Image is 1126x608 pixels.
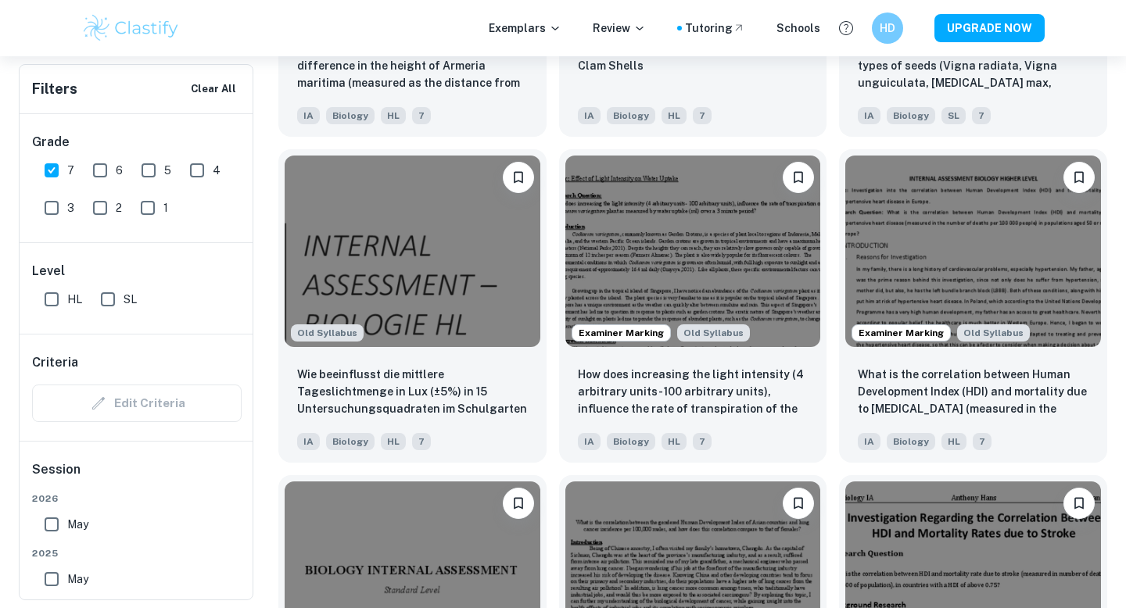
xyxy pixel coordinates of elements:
p: How does rate of respiration of different types of seeds (Vigna radiata, Vigna unguiculata, Glyci... [858,40,1088,93]
img: Clastify logo [81,13,181,44]
p: Is there a statistically significant difference in the height of Armeria maritima (measured as th... [297,40,528,93]
p: Review [593,20,646,37]
span: Biology [607,433,655,450]
h6: Filters [32,78,77,100]
span: 4 [213,162,221,179]
span: IA [297,107,320,124]
span: SL [941,107,966,124]
button: Bookmark [503,162,534,193]
span: 2026 [32,492,242,506]
img: Biology IA example thumbnail: What is the correlation between Human De [845,156,1101,347]
span: 5 [164,162,171,179]
span: 7 [973,433,992,450]
span: IA [858,433,880,450]
p: The Effect of pH on the Mass of Meretrix Clam Shells [578,40,809,74]
span: May [67,570,88,588]
button: Clear All [187,77,240,101]
div: Criteria filters are unavailable when searching by topic [32,384,242,422]
span: IA [297,433,320,450]
a: Examiner MarkingStarting from the May 2025 session, the Biology IA requirements have changed. It'... [839,149,1107,463]
p: Exemplars [489,20,561,37]
span: Old Syllabus [291,324,364,342]
span: HL [662,433,687,450]
span: 1 [163,199,168,216]
span: 2025 [32,546,242,560]
div: Starting from the May 2025 session, the Biology IA requirements have changed. It's OK to refer to... [677,324,750,342]
div: Starting from the May 2025 session, the Biology IA requirements have changed. It's OK to refer to... [957,324,1030,342]
img: Biology IA example thumbnail: Wie beeinflusst die mittlere Tageslichtm [285,156,540,347]
span: May [67,516,88,533]
span: SL [124,291,137,308]
span: HL [381,107,406,124]
span: HL [67,291,82,308]
span: Examiner Marking [572,326,670,340]
a: Starting from the May 2025 session, the Biology IA requirements have changed. It's OK to refer to... [278,149,547,463]
span: 6 [116,162,123,179]
img: Biology IA example thumbnail: How does increasing the light intensity [565,156,821,347]
span: 7 [412,433,431,450]
h6: Criteria [32,353,78,372]
a: Schools [776,20,820,37]
span: IA [578,107,601,124]
p: What is the correlation between Human Development Index (HDI) and mortality due to hypertensive h... [858,366,1088,419]
span: 7 [972,107,991,124]
div: Starting from the May 2025 session, the Biology IA requirements have changed. It's OK to refer to... [291,324,364,342]
h6: Session [32,460,242,492]
span: Biology [326,433,375,450]
button: Help and Feedback [833,15,859,41]
button: Bookmark [783,488,814,519]
span: Biology [887,433,935,450]
span: Old Syllabus [957,324,1030,342]
span: 7 [412,107,431,124]
h6: Grade [32,133,242,152]
span: 7 [67,162,74,179]
p: How does increasing the light intensity (4 arbitrary units- 100 arbitrary units), influence the r... [578,366,809,419]
span: Old Syllabus [677,324,750,342]
span: Biology [607,107,655,124]
span: IA [858,107,880,124]
span: HL [381,433,406,450]
span: 3 [67,199,74,216]
span: HL [941,433,966,450]
p: Wie beeinflusst die mittlere Tageslichtmenge in Lux (±5%) in 15 Untersuchungsquadraten im Schulga... [297,366,528,419]
span: Examiner Marking [852,326,950,340]
h6: HD [879,20,897,37]
span: Biology [887,107,935,124]
span: 7 [693,433,712,450]
span: 7 [693,107,712,124]
button: Bookmark [783,162,814,193]
a: Examiner MarkingStarting from the May 2025 session, the Biology IA requirements have changed. It'... [559,149,827,463]
button: Bookmark [1063,162,1095,193]
span: IA [578,433,601,450]
button: UPGRADE NOW [934,14,1045,42]
h6: Level [32,262,242,281]
span: Biology [326,107,375,124]
button: Bookmark [1063,488,1095,519]
button: HD [872,13,903,44]
span: 2 [116,199,122,216]
button: Bookmark [503,488,534,519]
a: Tutoring [685,20,745,37]
span: HL [662,107,687,124]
